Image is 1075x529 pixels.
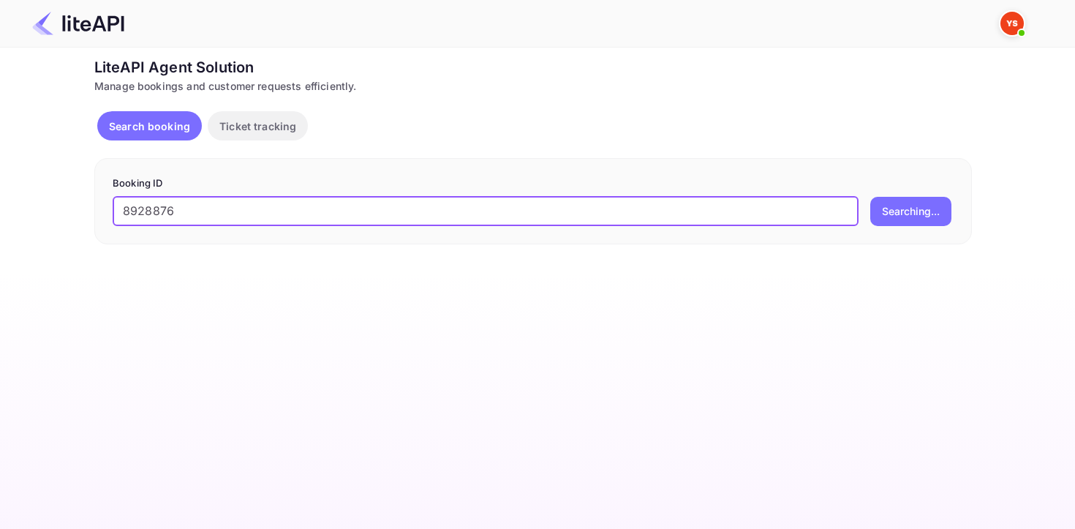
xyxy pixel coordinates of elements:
div: Manage bookings and customer requests efficiently. [94,78,972,94]
button: Searching... [870,197,951,226]
img: LiteAPI Logo [32,12,124,35]
p: Ticket tracking [219,119,296,134]
input: Enter Booking ID (e.g., 63782194) [113,197,859,226]
img: Yandex Support [1000,12,1024,35]
p: Booking ID [113,176,954,191]
div: LiteAPI Agent Solution [94,56,972,78]
p: Search booking [109,119,190,134]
